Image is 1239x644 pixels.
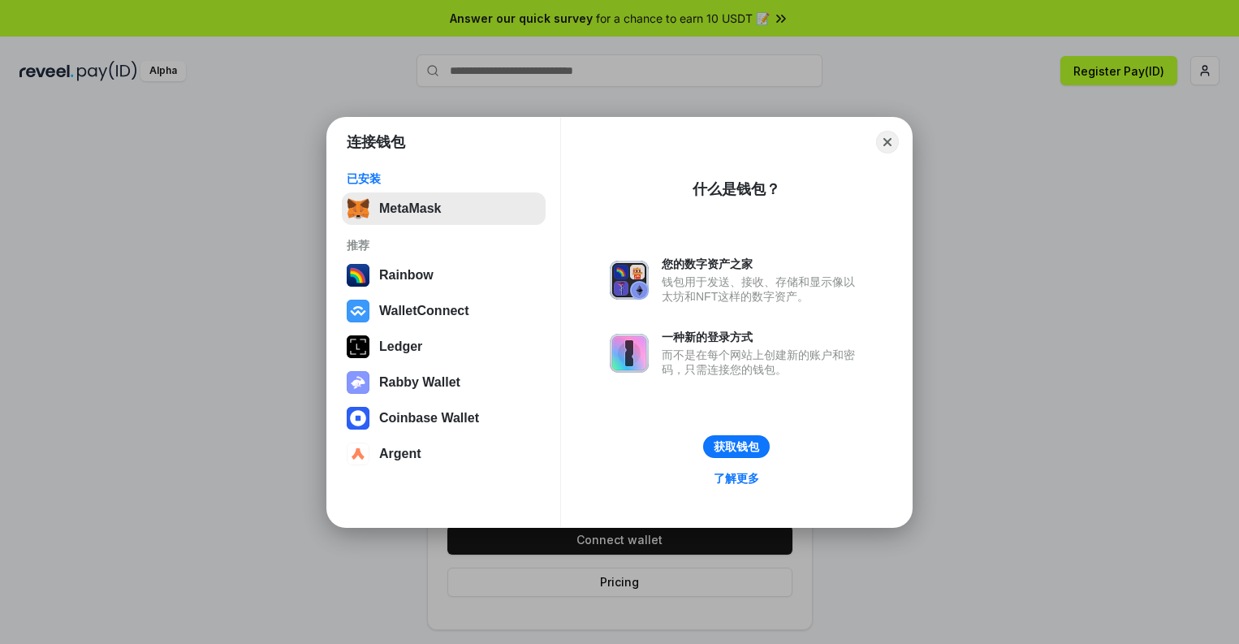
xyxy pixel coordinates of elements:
button: WalletConnect [342,295,546,327]
div: Coinbase Wallet [379,411,479,426]
div: 了解更多 [714,471,759,486]
button: 获取钱包 [703,435,770,458]
div: 推荐 [347,238,541,253]
div: 什么是钱包？ [693,179,780,199]
button: MetaMask [342,192,546,225]
img: svg+xml,%3Csvg%20width%3D%2228%22%20height%3D%2228%22%20viewBox%3D%220%200%2028%2028%22%20fill%3D... [347,443,369,465]
div: Rabby Wallet [379,375,460,390]
img: svg+xml,%3Csvg%20xmlns%3D%22http%3A%2F%2Fwww.w3.org%2F2000%2Fsvg%22%20fill%3D%22none%22%20viewBox... [610,261,649,300]
div: Rainbow [379,268,434,283]
button: Close [876,131,899,153]
h1: 连接钱包 [347,132,405,152]
img: svg+xml,%3Csvg%20width%3D%22120%22%20height%3D%22120%22%20viewBox%3D%220%200%20120%20120%22%20fil... [347,264,369,287]
button: Coinbase Wallet [342,402,546,434]
div: 一种新的登录方式 [662,330,863,344]
button: Rainbow [342,259,546,292]
div: 而不是在每个网站上创建新的账户和密码，只需连接您的钱包。 [662,348,863,377]
div: Argent [379,447,421,461]
div: 已安装 [347,171,541,186]
a: 了解更多 [704,468,769,489]
img: svg+xml,%3Csvg%20width%3D%2228%22%20height%3D%2228%22%20viewBox%3D%220%200%2028%2028%22%20fill%3D... [347,407,369,430]
img: svg+xml,%3Csvg%20xmlns%3D%22http%3A%2F%2Fwww.w3.org%2F2000%2Fsvg%22%20fill%3D%22none%22%20viewBox... [347,371,369,394]
div: 获取钱包 [714,439,759,454]
button: Rabby Wallet [342,366,546,399]
button: Argent [342,438,546,470]
div: WalletConnect [379,304,469,318]
button: Ledger [342,331,546,363]
img: svg+xml,%3Csvg%20xmlns%3D%22http%3A%2F%2Fwww.w3.org%2F2000%2Fsvg%22%20fill%3D%22none%22%20viewBox... [610,334,649,373]
img: svg+xml,%3Csvg%20width%3D%2228%22%20height%3D%2228%22%20viewBox%3D%220%200%2028%2028%22%20fill%3D... [347,300,369,322]
div: 钱包用于发送、接收、存储和显示像以太坊和NFT这样的数字资产。 [662,274,863,304]
div: 您的数字资产之家 [662,257,863,271]
img: svg+xml,%3Csvg%20xmlns%3D%22http%3A%2F%2Fwww.w3.org%2F2000%2Fsvg%22%20width%3D%2228%22%20height%3... [347,335,369,358]
img: svg+xml,%3Csvg%20fill%3D%22none%22%20height%3D%2233%22%20viewBox%3D%220%200%2035%2033%22%20width%... [347,197,369,220]
div: Ledger [379,339,422,354]
div: MetaMask [379,201,441,216]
